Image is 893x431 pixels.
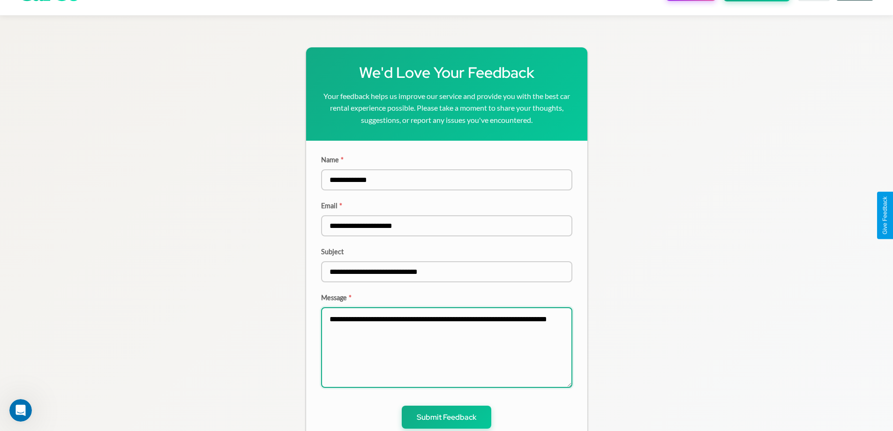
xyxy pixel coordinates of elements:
[9,399,32,422] iframe: Intercom live chat
[321,62,572,83] h1: We'd Love Your Feedback
[321,156,572,164] label: Name
[882,197,888,234] div: Give Feedback
[321,248,572,256] label: Subject
[402,406,491,429] button: Submit Feedback
[321,202,572,210] label: Email
[321,294,572,302] label: Message
[321,90,572,126] p: Your feedback helps us improve our service and provide you with the best car rental experience po...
